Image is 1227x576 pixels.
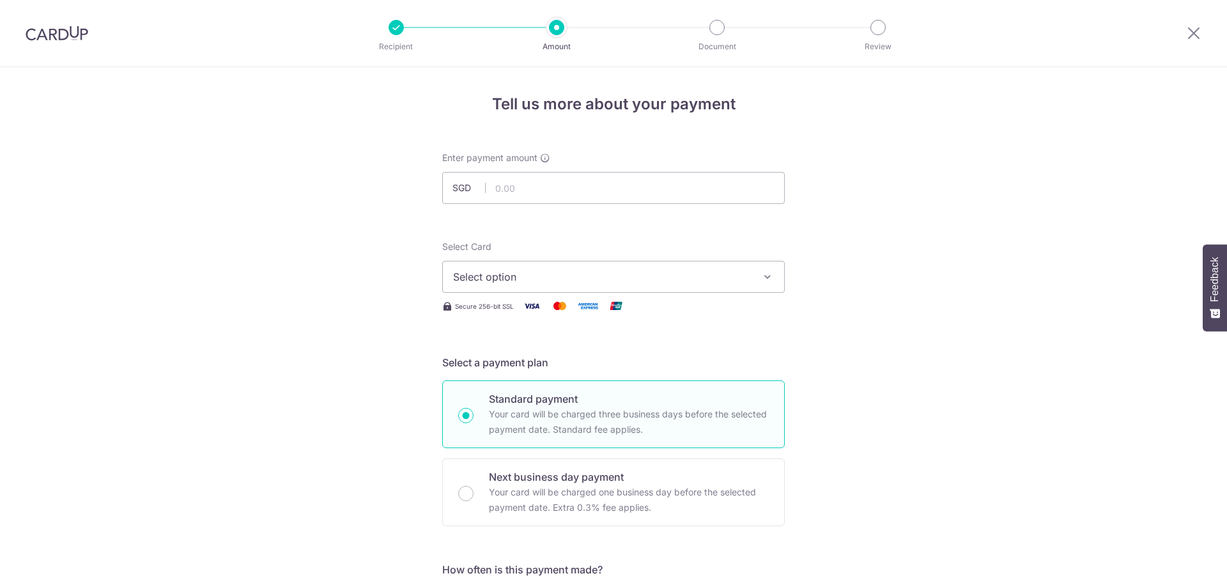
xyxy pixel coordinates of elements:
p: Next business day payment [489,469,769,485]
img: Mastercard [547,298,573,314]
p: Your card will be charged three business days before the selected payment date. Standard fee appl... [489,407,769,437]
h4: Tell us more about your payment [442,93,785,116]
span: Enter payment amount [442,152,537,164]
p: Your card will be charged one business day before the selected payment date. Extra 0.3% fee applies. [489,485,769,515]
h5: Select a payment plan [442,355,785,370]
span: SGD [452,182,486,194]
iframe: Opens a widget where you can find more information [1146,538,1214,570]
button: Feedback - Show survey [1203,244,1227,331]
p: Standard payment [489,391,769,407]
button: Select option [442,261,785,293]
span: translation missing: en.payables.payment_networks.credit_card.summary.labels.select_card [442,241,491,252]
img: CardUp [26,26,88,41]
p: Amount [509,40,604,53]
img: American Express [575,298,601,314]
img: Visa [519,298,544,314]
p: Recipient [349,40,444,53]
span: Feedback [1209,257,1221,302]
p: Document [670,40,764,53]
img: Union Pay [603,298,629,314]
span: Secure 256-bit SSL [455,301,514,311]
input: 0.00 [442,172,785,204]
span: Select option [453,269,751,284]
p: Review [831,40,925,53]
